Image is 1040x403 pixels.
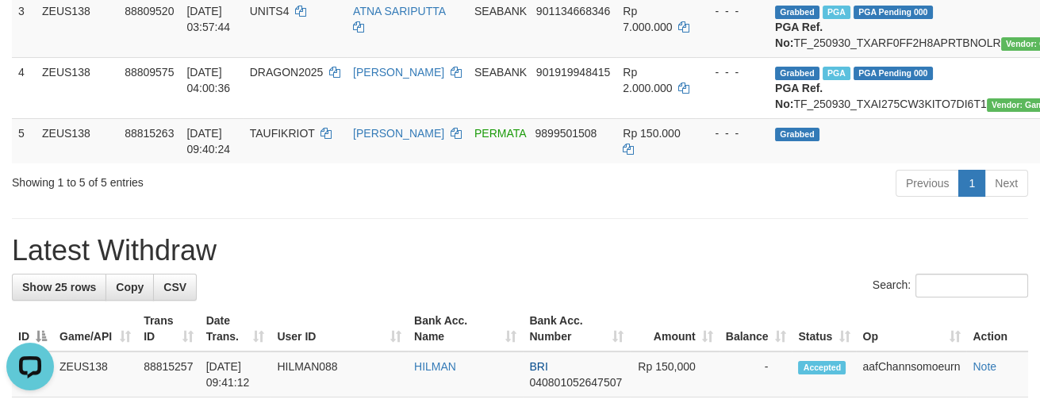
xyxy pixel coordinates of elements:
[408,306,523,351] th: Bank Acc. Name: activate to sort column ascending
[973,360,996,373] a: Note
[353,127,444,140] a: [PERSON_NAME]
[12,168,421,190] div: Showing 1 to 5 of 5 entries
[200,351,271,397] td: [DATE] 09:41:12
[623,5,672,33] span: Rp 7.000.000
[153,274,197,301] a: CSV
[125,127,174,140] span: 88815263
[523,306,629,351] th: Bank Acc. Number: activate to sort column ascending
[186,5,230,33] span: [DATE] 03:57:44
[896,170,959,197] a: Previous
[186,66,230,94] span: [DATE] 04:00:36
[536,5,610,17] span: Copy 901134668346 to clipboard
[36,118,118,163] td: ZEUS138
[12,118,36,163] td: 5
[958,170,985,197] a: 1
[630,306,720,351] th: Amount: activate to sort column ascending
[271,351,408,397] td: HILMAN088
[854,67,933,80] span: PGA Pending
[702,64,762,80] div: - - -
[702,3,762,19] div: - - -
[720,351,792,397] td: -
[53,351,137,397] td: ZEUS138
[125,66,174,79] span: 88809575
[823,6,850,19] span: Marked by aafkaynarin
[873,274,1028,297] label: Search:
[823,67,850,80] span: Marked by aafkaynarin
[22,281,96,294] span: Show 25 rows
[125,5,174,17] span: 88809520
[137,306,200,351] th: Trans ID: activate to sort column ascending
[720,306,792,351] th: Balance: activate to sort column ascending
[353,66,444,79] a: [PERSON_NAME]
[474,66,527,79] span: SEABANK
[775,21,823,49] b: PGA Ref. No:
[775,128,819,141] span: Grabbed
[915,274,1028,297] input: Search:
[535,127,597,140] span: Copy 9899501508 to clipboard
[353,5,445,17] a: ATNA SARIPUTTA
[106,274,154,301] a: Copy
[186,127,230,155] span: [DATE] 09:40:24
[856,306,966,351] th: Op: activate to sort column ascending
[984,170,1028,197] a: Next
[474,5,527,17] span: SEABANK
[250,5,290,17] span: UNITS4
[200,306,271,351] th: Date Trans.: activate to sort column ascending
[792,306,856,351] th: Status: activate to sort column ascending
[6,6,54,54] button: Open LiveChat chat widget
[53,306,137,351] th: Game/API: activate to sort column ascending
[529,360,547,373] span: BRI
[856,351,966,397] td: aafChannsomoeurn
[854,6,933,19] span: PGA Pending
[12,306,53,351] th: ID: activate to sort column descending
[250,127,315,140] span: TAUFIKRIOT
[775,82,823,110] b: PGA Ref. No:
[529,376,622,389] span: Copy 040801052647507 to clipboard
[116,281,144,294] span: Copy
[12,235,1028,267] h1: Latest Withdraw
[798,361,846,374] span: Accepted
[271,306,408,351] th: User ID: activate to sort column ascending
[702,125,762,141] div: - - -
[966,306,1028,351] th: Action
[630,351,720,397] td: Rp 150,000
[414,360,456,373] a: HILMAN
[775,6,819,19] span: Grabbed
[775,67,819,80] span: Grabbed
[474,127,526,140] span: PERMATA
[163,281,186,294] span: CSV
[250,66,324,79] span: DRAGON2025
[12,57,36,118] td: 4
[623,127,680,140] span: Rp 150.000
[12,274,106,301] a: Show 25 rows
[623,66,672,94] span: Rp 2.000.000
[536,66,610,79] span: Copy 901919948415 to clipboard
[137,351,200,397] td: 88815257
[36,57,118,118] td: ZEUS138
